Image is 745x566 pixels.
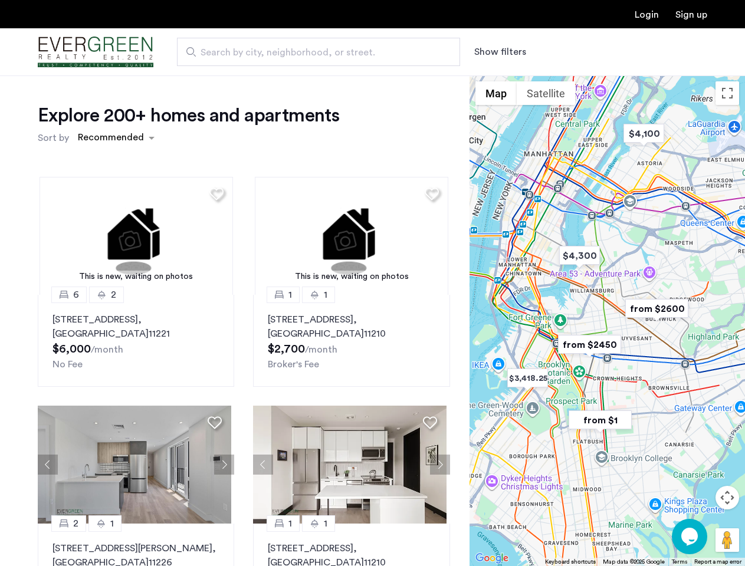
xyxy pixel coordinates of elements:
[253,455,273,475] button: Previous apartment
[268,343,305,355] span: $2,700
[73,288,79,302] span: 6
[177,38,460,66] input: Apartment Search
[475,81,517,105] button: Show street map
[253,406,447,524] img: c030568a-c426-483c-b473-77022edd3556_638739499524403227.png
[472,551,511,566] a: Open this area in Google Maps (opens a new window)
[716,81,739,105] button: Toggle fullscreen view
[672,519,710,554] iframe: chat widget
[288,516,292,531] span: 1
[324,288,327,302] span: 1
[214,455,234,475] button: Next apartment
[38,295,234,387] a: 62[STREET_ADDRESS], [GEOGRAPHIC_DATA]11221No Fee
[255,177,448,295] a: This is new, waiting on photos
[38,406,231,524] img: 66a1adb6-6608-43dd-a245-dc7333f8b390_638824126198252652.jpeg
[261,271,442,283] div: This is new, waiting on photos
[716,528,739,552] button: Drag Pegman onto the map to open Street View
[73,516,78,531] span: 2
[52,343,91,355] span: $6,000
[110,516,114,531] span: 1
[91,345,123,354] sub: /month
[305,345,337,354] sub: /month
[255,177,448,295] img: 1.gif
[545,558,596,566] button: Keyboard shortcuts
[288,288,292,302] span: 1
[474,45,526,59] button: Show or hide filters
[503,365,553,391] div: $3,418.25
[253,295,449,387] a: 11[STREET_ADDRESS], [GEOGRAPHIC_DATA]11210Broker's Fee
[38,30,153,74] img: logo
[268,360,319,369] span: Broker's Fee
[38,30,153,74] a: Cazamio Logo
[52,312,219,341] p: [STREET_ADDRESS] 11221
[675,10,707,19] a: Registration
[76,130,144,147] div: Recommended
[268,312,435,341] p: [STREET_ADDRESS] 11210
[564,407,636,433] div: from $1
[603,559,665,565] span: Map data ©2025 Google
[40,177,233,295] img: 1.gif
[694,558,741,566] a: Report a map error
[38,455,58,475] button: Previous apartment
[635,10,659,19] a: Login
[38,104,339,127] h1: Explore 200+ homes and apartments
[111,288,116,302] span: 2
[554,242,605,269] div: $4,300
[672,558,687,566] a: Terms (opens in new tab)
[72,127,160,149] ng-select: sort-apartment
[716,486,739,509] button: Map camera controls
[45,271,227,283] div: This is new, waiting on photos
[517,81,575,105] button: Show satellite imagery
[324,516,327,531] span: 1
[201,45,427,60] span: Search by city, neighborhood, or street.
[40,177,233,295] a: This is new, waiting on photos
[430,455,450,475] button: Next apartment
[52,360,83,369] span: No Fee
[472,551,511,566] img: Google
[553,331,626,358] div: from $2450
[38,131,69,145] label: Sort by
[619,120,669,147] div: $4,100
[621,295,693,322] div: from $2600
